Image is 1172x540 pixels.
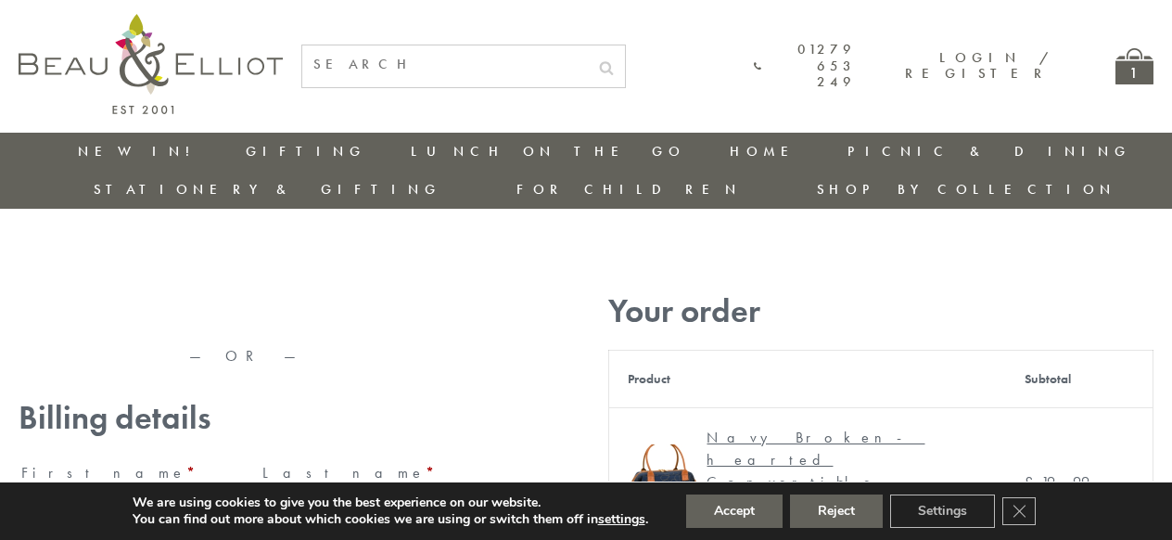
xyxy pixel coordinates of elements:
[1025,472,1089,492] bdi: 19.99
[817,180,1116,199] a: Shop by collection
[847,142,1131,161] a: Picnic & Dining
[1006,350,1153,407] th: Subtotal
[19,399,473,437] h3: Billing details
[730,142,804,161] a: Home
[19,348,473,365] p: — OR —
[94,180,441,199] a: Stationery & Gifting
[21,458,229,488] label: First name
[608,292,1153,330] h3: Your order
[707,427,974,538] div: Navy Broken-hearted Convertible Insulated Lunch Bag
[1002,497,1036,525] button: Close GDPR Cookie Banner
[262,458,470,488] label: Last name
[516,180,742,199] a: For Children
[598,511,645,528] button: settings
[790,495,883,528] button: Reject
[133,511,648,528] p: You can find out more about which cookies we are using or switch them off in .
[609,350,1006,407] th: Product
[754,42,857,90] a: 01279 653 249
[905,48,1051,83] a: Login / Register
[302,45,588,84] input: SEARCH
[78,142,202,161] a: New in!
[411,142,685,161] a: Lunch On The Go
[890,495,995,528] button: Settings
[1115,48,1153,84] a: 1
[628,427,987,538] a: Navy Broken-hearted Convertible Insulated Lunch Bag Navy Broken-hearted Convertible Insulated Lun...
[246,142,366,161] a: Gifting
[1025,472,1041,492] span: £
[15,285,477,329] iframe: Secure express checkout frame
[19,14,283,114] img: logo
[628,444,697,514] img: Navy Broken-hearted Convertible Insulated Lunch Bag
[133,495,648,511] p: We are using cookies to give you the best experience on our website.
[686,495,783,528] button: Accept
